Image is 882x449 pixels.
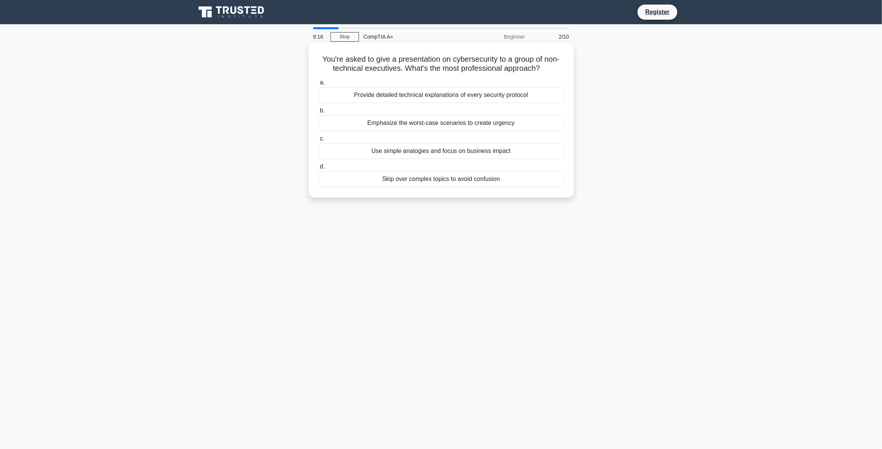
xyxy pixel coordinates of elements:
a: Stop [331,32,359,42]
a: Register [641,7,674,17]
span: d. [320,163,325,170]
div: Emphasize the worst-case scenarios to create urgency [318,115,564,131]
span: c. [320,135,324,142]
span: a. [320,79,325,86]
div: 9:16 [309,29,331,44]
div: Use simple analogies and focus on business impact [318,143,564,159]
div: CompTIA A+ [359,29,463,44]
div: Beginner [463,29,530,44]
span: b. [320,107,325,114]
h5: You're asked to give a presentation on cybersecurity to a group of non-technical executives. What... [318,55,565,73]
div: 2/10 [530,29,574,44]
div: Provide detailed technical explanations of every security protocol [318,87,564,103]
div: Skip over complex topics to avoid confusion [318,171,564,187]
